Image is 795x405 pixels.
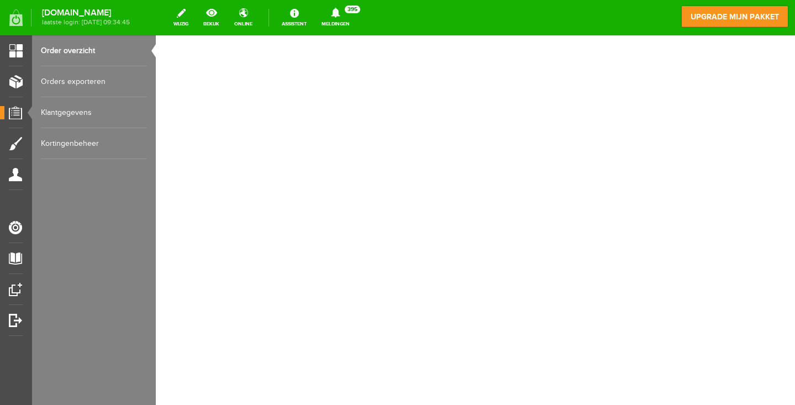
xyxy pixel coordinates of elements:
a: Klantgegevens [41,97,147,128]
strong: [DOMAIN_NAME] [42,10,130,16]
a: online [228,6,259,30]
span: laatste login: [DATE] 09:34:45 [42,19,130,25]
a: wijzig [167,6,195,30]
a: Orders exporteren [41,66,147,97]
a: bekijk [197,6,226,30]
span: 395 [345,6,360,13]
a: Order overzicht [41,35,147,66]
a: Kortingenbeheer [41,128,147,159]
a: upgrade mijn pakket [681,6,788,28]
a: Meldingen395 [315,6,356,30]
a: Assistent [275,6,313,30]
